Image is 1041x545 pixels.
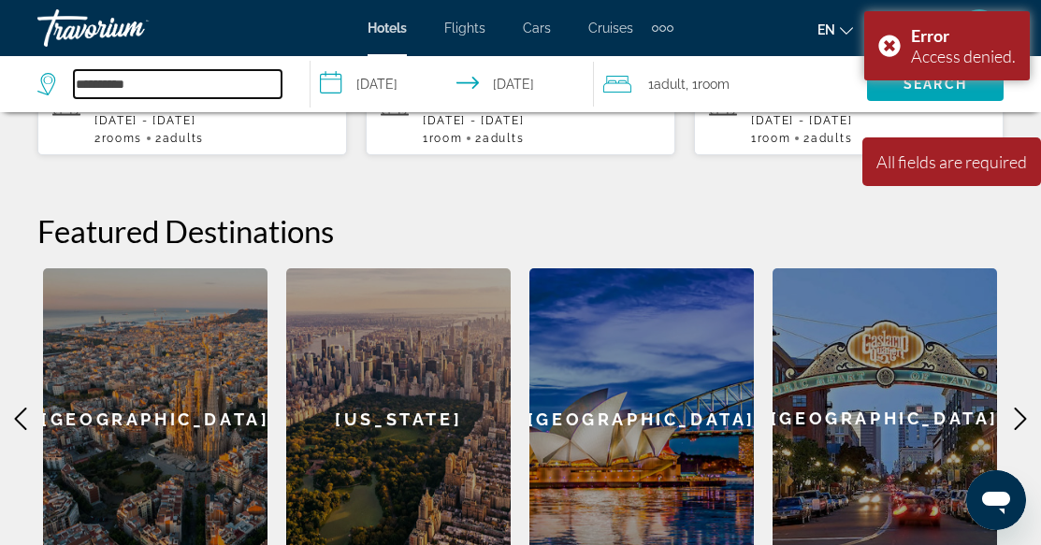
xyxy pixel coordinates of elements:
[594,56,867,112] button: Travelers: 1 adult, 0 children
[758,132,791,145] span: Room
[483,132,524,145] span: Adults
[911,46,1016,66] div: Access denied.
[37,212,1004,250] h2: Featured Destinations
[444,21,485,36] a: Flights
[423,132,462,145] span: 1
[686,71,730,97] span: , 1
[803,132,852,145] span: 2
[751,114,989,127] p: [DATE] - [DATE]
[588,21,633,36] a: Cruises
[876,151,1027,172] div: All fields are required
[37,4,224,52] a: Travorium
[648,71,686,97] span: 1
[74,70,282,98] input: Search hotel destination
[652,13,673,43] button: Extra navigation items
[102,132,142,145] span: rooms
[817,22,835,37] span: en
[811,132,852,145] span: Adults
[751,132,790,145] span: 1
[911,25,1016,46] div: Error
[904,77,967,92] span: Search
[311,56,593,112] button: Select check in and out date
[423,114,660,127] p: [DATE] - [DATE]
[94,132,142,145] span: 2
[698,77,730,92] span: Room
[368,21,407,36] a: Hotels
[654,77,686,92] span: Adult
[966,470,1026,530] iframe: Кнопка запуска окна обмена сообщениями
[523,21,551,36] a: Cars
[163,132,204,145] span: Adults
[955,8,1004,48] button: User Menu
[475,132,524,145] span: 2
[94,114,332,127] p: [DATE] - [DATE]
[867,67,1004,101] button: Search
[817,16,853,43] button: Change language
[155,132,204,145] span: 2
[429,132,463,145] span: Room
